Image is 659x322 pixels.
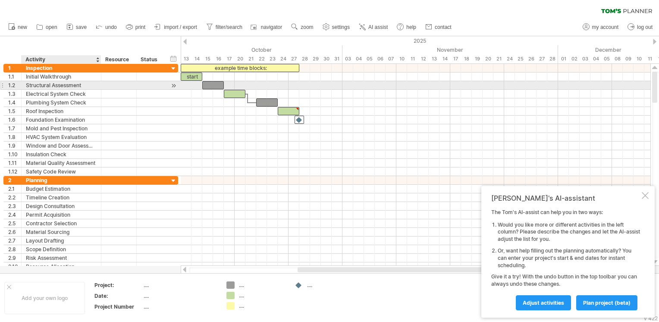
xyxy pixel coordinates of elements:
span: plan project (beta) [583,300,631,306]
div: Friday, 31 October 2025 [332,54,342,63]
div: Tuesday, 11 November 2025 [407,54,418,63]
div: Monday, 24 November 2025 [504,54,515,63]
a: new [6,22,30,33]
div: 1.9 [8,142,21,150]
div: 2.2 [8,193,21,202]
div: Scope Definition [26,245,97,253]
span: save [76,24,87,30]
div: 2.6 [8,228,21,236]
div: 2.10 [8,262,21,271]
div: 1 [8,64,21,72]
div: Monday, 17 November 2025 [450,54,461,63]
div: Tuesday, 25 November 2025 [515,54,526,63]
div: Tuesday, 18 November 2025 [461,54,472,63]
li: Or, want help filling out the planning automatically? You can enter your project's start & end da... [498,247,640,269]
div: October 2025 [94,45,342,54]
div: Timeline Creation [26,193,97,202]
div: Wednesday, 15 October 2025 [202,54,213,63]
div: Thursday, 13 November 2025 [429,54,439,63]
div: Permit Acquisition [26,211,97,219]
span: AI assist [368,24,388,30]
a: plan project (beta) [576,295,637,310]
div: Resource Allocation [26,262,97,271]
div: Window and Door Assessment [26,142,97,150]
div: Structural Assessment [26,81,97,89]
div: .... [239,292,286,299]
div: Monday, 13 October 2025 [181,54,191,63]
a: import / export [152,22,200,33]
div: 1.10 [8,150,21,158]
div: The Tom's AI-assist can help you in two ways: Give it a try! With the undo button in the top tool... [491,209,640,310]
div: Foundation Examination [26,116,97,124]
div: 2.8 [8,245,21,253]
div: Friday, 28 November 2025 [547,54,558,63]
span: log out [637,24,653,30]
div: .... [144,281,216,289]
span: import / export [164,24,197,30]
div: 2.1 [8,185,21,193]
div: Layout Drafting [26,237,97,245]
div: Tuesday, 28 October 2025 [299,54,310,63]
div: Tuesday, 2 December 2025 [569,54,580,63]
div: Thursday, 27 November 2025 [537,54,547,63]
a: contact [423,22,454,33]
div: .... [239,302,286,309]
div: Thursday, 16 October 2025 [213,54,224,63]
div: 1.5 [8,107,21,115]
div: Project: [94,281,142,289]
span: print [135,24,145,30]
div: Inspection [26,64,97,72]
a: open [34,22,60,33]
span: undo [105,24,117,30]
div: scroll to activity [169,81,178,90]
li: Would you like more or different activities in the left column? Please describe the changes and l... [498,221,640,243]
div: Wednesday, 26 November 2025 [526,54,537,63]
div: Friday, 7 November 2025 [386,54,396,63]
div: Electrical System Check [26,90,97,98]
a: AI assist [357,22,390,33]
span: zoom [301,24,313,30]
div: v 422 [644,315,658,322]
div: 1.4 [8,98,21,107]
div: Wednesday, 12 November 2025 [418,54,429,63]
a: my account [581,22,621,33]
div: start [181,73,202,81]
div: November 2025 [342,45,558,54]
span: filter/search [216,24,242,30]
div: Add your own logo [4,282,85,314]
div: Monday, 3 November 2025 [342,54,353,63]
div: .... [144,292,216,300]
div: 2 [8,176,21,184]
span: my account [592,24,618,30]
div: Wednesday, 29 October 2025 [310,54,321,63]
div: Thursday, 6 November 2025 [375,54,386,63]
div: Friday, 24 October 2025 [278,54,289,63]
a: help [395,22,419,33]
div: Status [141,55,160,64]
a: Adjust activities [516,295,571,310]
div: Resource [105,55,132,64]
span: open [46,24,57,30]
div: Monday, 8 December 2025 [612,54,623,63]
div: Contractor Selection [26,219,97,227]
div: Material Sourcing [26,228,97,236]
div: 1.7 [8,124,21,133]
div: 2.5 [8,219,21,227]
div: Friday, 17 October 2025 [224,54,235,63]
div: 1.1 [8,73,21,81]
div: 1.3 [8,90,21,98]
div: Monday, 1 December 2025 [558,54,569,63]
div: 1.11 [8,159,21,167]
span: new [18,24,27,30]
span: help [406,24,416,30]
div: Monday, 20 October 2025 [235,54,245,63]
div: [PERSON_NAME]'s AI-assistant [491,194,640,202]
div: Tuesday, 14 October 2025 [191,54,202,63]
div: Initial Walkthrough [26,73,97,81]
div: Date: [94,292,142,300]
div: Plumbing System Check [26,98,97,107]
div: Wednesday, 5 November 2025 [364,54,375,63]
a: log out [625,22,655,33]
span: Adjust activities [523,300,564,306]
div: Monday, 27 October 2025 [289,54,299,63]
